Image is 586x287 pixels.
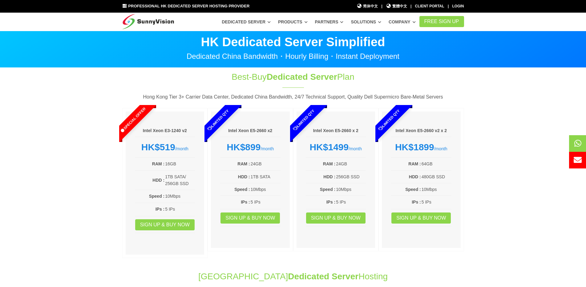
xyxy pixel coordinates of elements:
b: RAM : [323,161,335,166]
h1: Best-Buy Plan [191,71,396,83]
h6: Intel Xeon E5-2660 v2 x 2 [391,128,451,134]
p: Dedicated China Bandwidth・Hourly Billing・Instant Deployment [122,53,464,60]
span: Special Offer [107,94,159,146]
td: 1TB SATA/ 256GB SSD [165,173,195,188]
h6: Intel Xeon E3-1240 v2 [135,128,195,134]
b: Speed : [405,187,421,192]
a: Sign up & Buy Now [306,212,366,224]
td: 1TB SATA [250,173,281,180]
td: 5 IPs [250,198,281,206]
span: Limited Qty [278,94,329,146]
a: Sign up & Buy Now [135,219,195,230]
h1: [GEOGRAPHIC_DATA] Hosting [122,270,464,282]
td: 10Mbps [165,192,195,200]
a: Solutions [351,16,381,27]
a: Partners [315,16,344,27]
li: | [448,3,449,9]
div: /month [306,142,366,153]
b: RAM : [152,161,164,166]
a: Company [389,16,416,27]
a: Login [452,4,464,8]
td: 24GB [250,160,281,168]
td: 64GB [421,160,451,168]
strong: HK$1899 [395,142,434,152]
b: Speed : [149,194,165,199]
a: 繁體中文 [386,3,407,9]
b: HDD : [238,174,250,179]
li: | [410,3,411,9]
b: RAM : [408,161,421,166]
span: Professional HK Dedicated Server Hosting Provider [128,4,249,8]
b: IPs : [241,200,250,204]
span: Dedicated Server [288,272,358,281]
b: Speed : [320,187,336,192]
a: 简体中文 [357,3,378,9]
b: HDD : [323,174,335,179]
div: /month [391,142,451,153]
h6: Intel Xeon E5-2660 x2 [220,128,281,134]
b: Speed : [234,187,250,192]
a: Sign up & Buy Now [391,212,451,224]
a: FREE Sign Up [419,16,464,27]
b: IPs : [412,200,421,204]
td: 10Mbps [250,186,281,193]
b: IPs : [156,207,165,212]
h6: Intel Xeon E5-2660 x 2 [306,128,366,134]
td: 5 IPs [421,198,451,206]
p: HK Dedicated Server Simplified [122,36,464,48]
span: Limited Qty [363,94,415,146]
a: Products [278,16,308,27]
b: HDD : [152,178,164,183]
td: 10Mbps [421,186,451,193]
li: | [381,3,382,9]
b: HDD : [409,174,421,179]
strong: HK$1499 [309,142,349,152]
td: 5 IPs [165,205,195,213]
a: Client Portal [415,4,444,8]
td: 16GB [165,160,195,168]
p: Hong Kong Tier 3+ Carrier Data Center, Dedicated China Bandwidth, 24/7 Technical Support, Quality... [122,93,464,101]
a: Dedicated Server [222,16,271,27]
b: IPs : [326,200,336,204]
span: Dedicated Server [267,72,337,82]
td: 256GB SSD [336,173,366,180]
td: 480GB SSD [421,173,451,180]
span: Limited Qty [192,94,244,146]
div: /month [135,142,195,153]
b: RAM : [237,161,250,166]
td: 24GB [336,160,366,168]
td: 10Mbps [336,186,366,193]
strong: HK$519 [141,142,175,152]
td: 5 IPs [336,198,366,206]
strong: HK$899 [227,142,261,152]
div: /month [220,142,281,153]
a: Sign up & Buy Now [220,212,280,224]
